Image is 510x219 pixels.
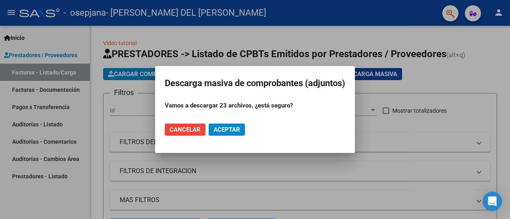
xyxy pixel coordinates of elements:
h2: Descarga masiva de comprobantes (adjuntos) [165,76,345,91]
span: Cancelar [170,126,201,133]
div: Open Intercom Messenger [483,192,502,211]
span: Aceptar [214,126,240,133]
button: Cancelar [165,124,205,136]
button: Aceptar [209,124,245,136]
p: Vamos a descargar 23 archivos, ¿está seguro? [165,101,345,110]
